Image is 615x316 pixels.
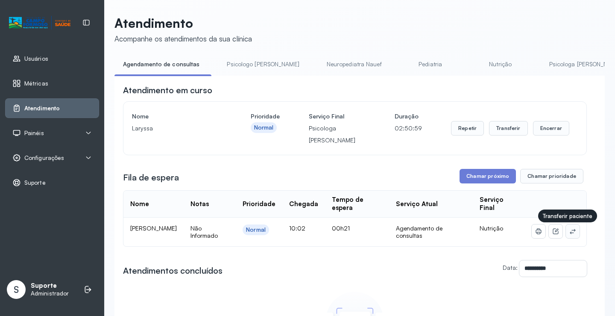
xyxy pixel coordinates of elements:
[396,224,466,239] div: Agendamento de consultas
[460,169,516,183] button: Chamar próximo
[12,79,92,88] a: Métricas
[395,110,422,122] h4: Duração
[12,104,92,112] a: Atendimento
[114,34,252,43] div: Acompanhe os atendimentos da sua clínica
[24,55,48,62] span: Usuários
[24,130,44,137] span: Painéis
[31,282,69,290] p: Suporte
[503,264,518,271] label: Data:
[489,121,528,136] button: Transferir
[332,224,350,232] span: 00h21
[190,224,218,239] span: Não Informado
[9,16,70,30] img: Logotipo do estabelecimento
[114,57,208,71] a: Agendamento de consultas
[332,196,382,212] div: Tempo de espera
[31,290,69,297] p: Administrador
[251,110,280,122] h4: Prioridade
[218,57,307,71] a: Psicologo [PERSON_NAME]
[451,121,484,136] button: Repetir
[289,224,305,232] span: 10:02
[254,124,274,131] div: Normal
[12,54,92,63] a: Usuários
[480,224,503,232] span: Nutrição
[480,196,518,212] div: Serviço Final
[123,171,179,183] h3: Fila de espera
[132,122,222,134] p: Laryssa
[123,84,212,96] h3: Atendimento em curso
[243,200,275,208] div: Prioridade
[246,226,266,233] div: Normal
[289,200,318,208] div: Chegada
[318,57,390,71] a: Neuropediatra Nauef
[395,122,422,134] p: 02:50:59
[24,80,48,87] span: Métricas
[24,105,60,112] span: Atendimento
[471,57,530,71] a: Nutrição
[190,200,209,208] div: Notas
[114,15,252,31] p: Atendimento
[123,265,223,277] h3: Atendimentos concluídos
[520,169,583,183] button: Chamar prioridade
[309,122,366,146] p: Psicologa [PERSON_NAME]
[309,110,366,122] h4: Serviço Final
[533,121,569,136] button: Encerrar
[130,200,149,208] div: Nome
[24,179,46,186] span: Suporte
[132,110,222,122] h4: Nome
[24,154,64,162] span: Configurações
[401,57,460,71] a: Pediatria
[396,200,438,208] div: Serviço Atual
[130,224,177,232] span: [PERSON_NAME]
